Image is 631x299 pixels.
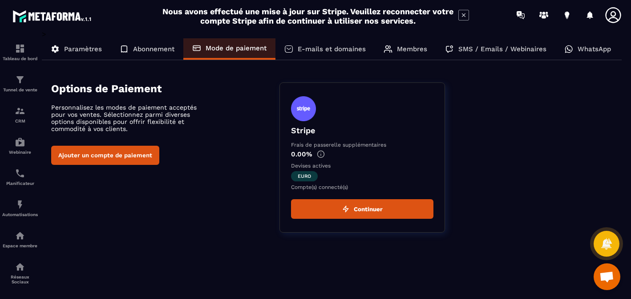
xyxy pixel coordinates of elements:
button: Ajouter un compte de paiement [51,146,159,165]
img: automations [15,230,25,241]
a: schedulerschedulerPlanificateur [2,161,38,193]
a: formationformationTableau de bord [2,37,38,68]
a: social-networksocial-networkRéseaux Sociaux [2,255,38,291]
a: formationformationCRM [2,99,38,130]
h2: Nous avons effectué une mise à jour sur Stripe. Veuillez reconnecter votre compte Stripe afin de ... [162,7,454,25]
a: automationsautomationsWebinaire [2,130,38,161]
span: euro [291,171,318,181]
p: Planificateur [2,181,38,186]
img: logo [12,8,93,24]
a: automationsautomationsEspace membre [2,224,38,255]
img: social-network [15,262,25,272]
p: Membres [397,45,427,53]
p: Stripe [291,126,433,135]
h4: Options de Paiement [51,82,279,95]
p: CRM [2,119,38,123]
p: Personnalisez les modes de paiement acceptés pour vos ventes. Sélectionnez parmi diverses options... [51,104,207,132]
p: Réseaux Sociaux [2,274,38,284]
button: Continuer [291,199,433,219]
p: Frais de passerelle supplémentaires [291,142,433,148]
p: Webinaire [2,150,38,155]
img: formation [15,43,25,54]
p: Devises actives [291,163,433,169]
p: Abonnement [133,45,174,53]
p: WhatsApp [578,45,611,53]
img: scheduler [15,168,25,179]
img: automations [15,137,25,147]
div: > [42,30,622,246]
p: SMS / Emails / Webinaires [458,45,546,53]
img: automations [15,199,25,210]
p: Compte(s) connecté(s) [291,184,433,190]
img: info-gr.5499bf25.svg [317,150,325,158]
img: zap.8ac5aa27.svg [342,205,349,213]
img: formation [15,106,25,116]
p: Espace membre [2,243,38,248]
p: Paramètres [64,45,102,53]
p: Tunnel de vente [2,87,38,92]
p: Automatisations [2,212,38,217]
img: stripe.9bed737a.svg [291,96,316,121]
a: formationformationTunnel de vente [2,68,38,99]
img: formation [15,74,25,85]
a: automationsautomationsAutomatisations [2,193,38,224]
p: 0.00% [291,150,433,158]
p: Tableau de bord [2,56,38,61]
p: E-mails et domaines [298,45,366,53]
a: Ouvrir le chat [594,263,620,290]
p: Mode de paiement [206,44,267,52]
